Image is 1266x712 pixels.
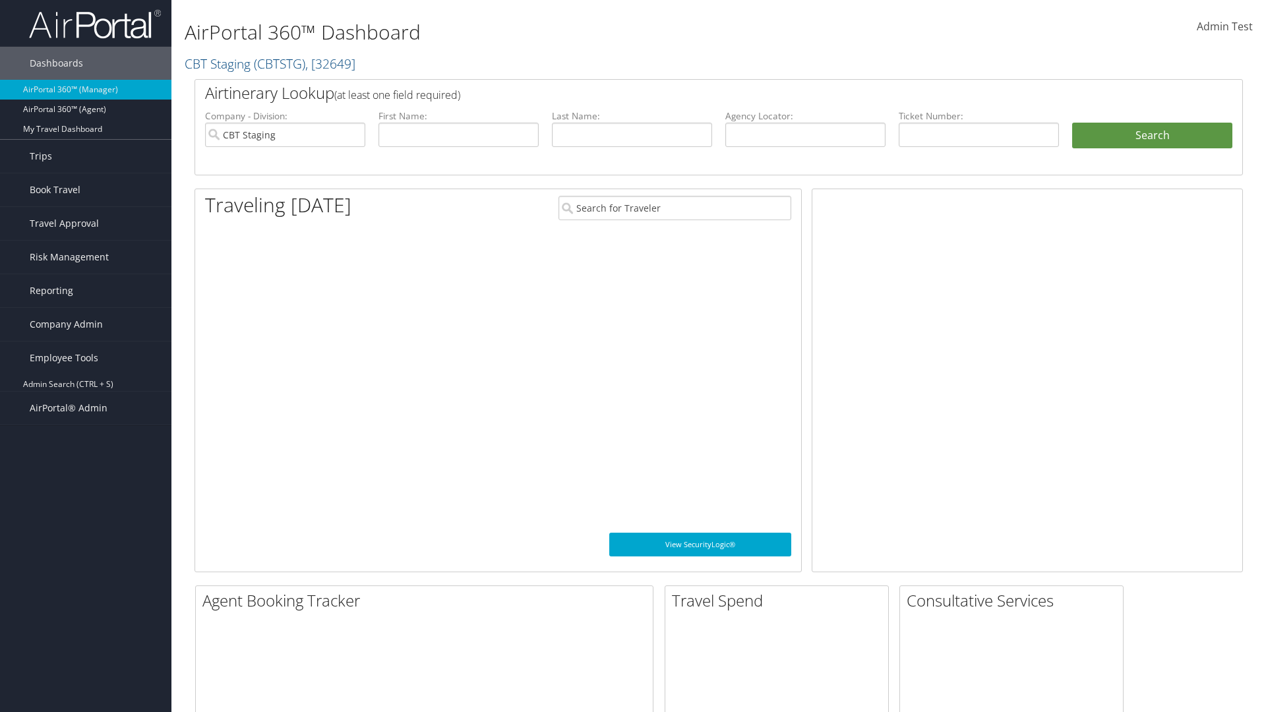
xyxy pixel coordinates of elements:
h2: Consultative Services [907,589,1123,612]
label: Company - Division: [205,109,365,123]
span: Reporting [30,274,73,307]
span: Travel Approval [30,207,99,240]
h2: Airtinerary Lookup [205,82,1145,104]
span: Trips [30,140,52,173]
span: Risk Management [30,241,109,274]
a: CBT Staging [185,55,355,73]
input: Search for Traveler [558,196,791,220]
h1: Traveling [DATE] [205,191,351,219]
button: Search [1072,123,1232,149]
span: ( CBTSTG ) [254,55,305,73]
label: Last Name: [552,109,712,123]
img: airportal-logo.png [29,9,161,40]
span: AirPortal® Admin [30,392,107,425]
label: Ticket Number: [899,109,1059,123]
span: Company Admin [30,308,103,341]
span: , [ 32649 ] [305,55,355,73]
h1: AirPortal 360™ Dashboard [185,18,897,46]
span: (at least one field required) [334,88,460,102]
span: Book Travel [30,173,80,206]
a: View SecurityLogic® [609,533,791,556]
label: First Name: [378,109,539,123]
span: Admin Test [1197,19,1253,34]
a: Admin Test [1197,7,1253,47]
span: Employee Tools [30,341,98,374]
label: Agency Locator: [725,109,886,123]
h2: Travel Spend [672,589,888,612]
h2: Agent Booking Tracker [202,589,653,612]
span: Dashboards [30,47,83,80]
